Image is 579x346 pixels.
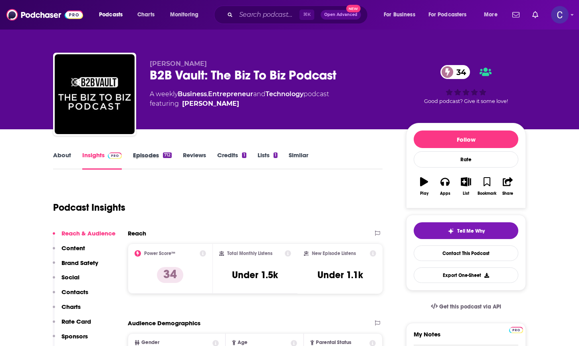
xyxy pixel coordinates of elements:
div: 1 [242,152,246,158]
button: Share [498,172,518,201]
div: Apps [440,191,450,196]
span: Monitoring [170,9,198,20]
a: Credits1 [217,151,246,170]
button: Content [53,244,85,259]
button: List [456,172,476,201]
h3: Under 1.5k [232,269,278,281]
div: 34Good podcast? Give it some love! [406,60,526,109]
button: Show profile menu [551,6,569,24]
p: 34 [157,267,183,283]
button: Export One-Sheet [414,267,518,283]
span: and [253,90,266,98]
span: featuring [150,99,329,109]
div: Keywords by Traffic [88,47,135,52]
button: Follow [414,130,518,148]
img: Podchaser Pro [509,327,523,333]
span: , [207,90,208,98]
span: Logged in as publicityxxtina [551,6,569,24]
button: open menu [423,8,478,21]
button: Apps [434,172,455,201]
span: Age [238,340,248,345]
div: Domain: [DOMAIN_NAME] [21,21,88,27]
img: website_grey.svg [13,21,19,27]
p: Reach & Audience [61,229,115,237]
button: Social [53,273,79,288]
p: Content [61,244,85,252]
button: open menu [378,8,425,21]
p: Sponsors [61,332,88,340]
input: Search podcasts, credits, & more... [236,8,299,21]
span: Podcasts [99,9,123,20]
span: Tell Me Why [457,228,485,234]
a: Charts [132,8,159,21]
h3: Under 1.1k [317,269,363,281]
span: Good podcast? Give it some love! [424,98,508,104]
h1: Podcast Insights [53,202,125,214]
div: Play [420,191,428,196]
p: Brand Safety [61,259,98,267]
button: Bookmark [476,172,497,201]
a: Pro website [509,326,523,333]
button: Open AdvancedNew [321,10,361,20]
a: Similar [289,151,308,170]
a: Contact This Podcast [414,245,518,261]
span: Gender [141,340,159,345]
span: Get this podcast via API [439,303,501,310]
img: Podchaser - Follow, Share and Rate Podcasts [6,7,83,22]
a: Show notifications dropdown [529,8,541,22]
h2: Power Score™ [144,251,175,256]
img: tell me why sparkle [448,228,454,234]
div: List [463,191,469,196]
h2: New Episode Listens [312,251,356,256]
p: Charts [61,303,81,310]
button: Reach & Audience [53,229,115,244]
button: open menu [478,8,508,21]
span: 34 [448,65,470,79]
img: B2B Vault: The Biz To Biz Podcast [55,54,135,134]
img: Podchaser Pro [108,152,122,159]
button: tell me why sparkleTell Me Why [414,222,518,239]
div: 712 [163,152,172,158]
div: Share [502,191,513,196]
img: User Profile [551,6,569,24]
div: v 4.0.24 [22,13,39,19]
span: For Business [384,9,415,20]
img: tab_keywords_by_traffic_grey.svg [79,46,86,53]
span: [PERSON_NAME] [150,60,207,67]
div: Domain Overview [30,47,71,52]
a: About [53,151,71,170]
label: My Notes [414,330,518,344]
img: tab_domain_overview_orange.svg [22,46,28,53]
span: Open Advanced [324,13,357,17]
button: open menu [93,8,133,21]
a: Get this podcast via API [424,297,508,316]
button: Play [414,172,434,201]
a: InsightsPodchaser Pro [82,151,122,170]
div: Search podcasts, credits, & more... [222,6,375,24]
div: A weekly podcast [150,89,329,109]
a: Allen Kopelman [182,99,239,109]
a: Episodes712 [133,151,172,170]
h2: Total Monthly Listens [227,251,272,256]
span: Charts [137,9,155,20]
a: Reviews [183,151,206,170]
a: Lists1 [258,151,278,170]
button: Brand Safety [53,259,98,274]
button: open menu [165,8,209,21]
a: Show notifications dropdown [509,8,523,22]
p: Contacts [61,288,88,296]
a: Business [178,90,207,98]
a: 34 [440,65,470,79]
a: Entrepreneur [208,90,253,98]
h2: Reach [128,229,146,237]
span: More [484,9,498,20]
button: Contacts [53,288,88,303]
span: New [346,5,361,12]
p: Rate Card [61,318,91,325]
span: Parental Status [316,340,351,345]
a: Technology [266,90,303,98]
span: For Podcasters [428,9,467,20]
div: Rate [414,151,518,168]
div: 1 [274,152,278,158]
